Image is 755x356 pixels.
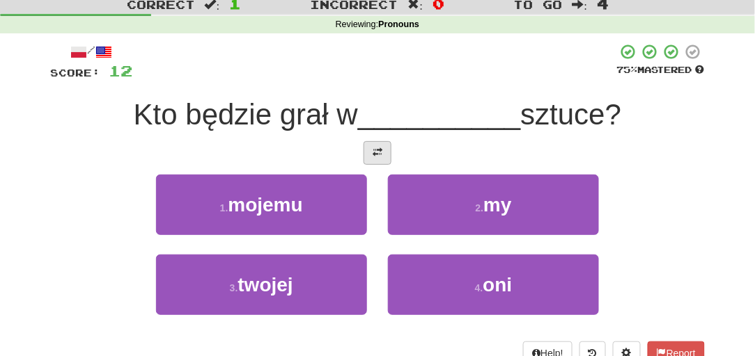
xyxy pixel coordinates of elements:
span: 75 % [617,64,638,75]
span: twojej [238,274,293,296]
small: 2 . [476,202,484,213]
button: 3.twojej [156,254,367,315]
span: oni [483,274,512,296]
span: Kto będzie grał w [134,98,358,131]
span: mojemu [228,194,302,216]
button: Toggle translation (alt+t) [364,141,391,165]
small: 4 . [475,282,483,293]
button: 2.my [388,175,599,235]
span: my [483,194,511,216]
button: 1.mojemu [156,175,367,235]
small: 3 . [230,282,238,293]
small: 1 . [220,202,228,213]
div: / [50,43,132,60]
span: 12 [109,62,132,79]
span: sztuce? [521,98,622,131]
div: Mastered [617,64,705,76]
button: 4.oni [388,254,599,315]
strong: Pronouns [378,19,419,29]
span: Score: [50,67,100,79]
span: __________ [358,98,521,131]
